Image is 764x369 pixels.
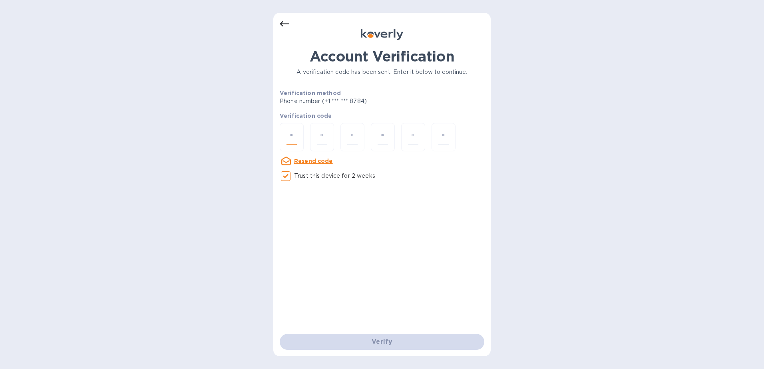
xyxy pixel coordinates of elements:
p: Trust this device for 2 weeks [294,172,375,180]
u: Resend code [294,158,333,164]
h1: Account Verification [280,48,484,65]
p: Phone number (+1 *** *** 8784) [280,97,428,105]
p: A verification code has been sent. Enter it below to continue. [280,68,484,76]
p: Verification code [280,112,484,120]
b: Verification method [280,90,341,96]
